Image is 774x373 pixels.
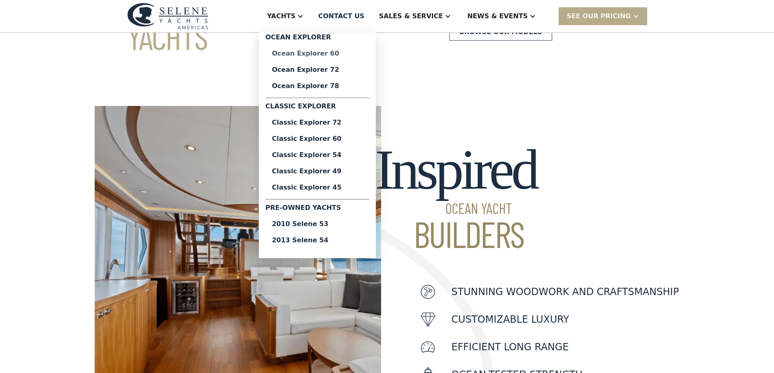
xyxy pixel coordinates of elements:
img: logo [127,3,208,29]
div: Classic Explorer 45 [272,184,363,191]
div: Classic Explorer [265,101,369,114]
div: Ocean Explorer 60 [272,50,363,57]
p: customizable luxury [451,312,569,327]
a: Classic Explorer 54 [265,147,369,163]
a: Classic Explorer 45 [265,179,369,196]
div: Ocean Explorer 78 [272,83,363,89]
a: Classic Explorer 49 [265,163,369,179]
a: Classic Explorer 72 [265,114,369,131]
nav: Yachts [259,32,376,258]
div: News & EVENTS [467,11,528,21]
div: 2010 Selene 53 [272,221,363,227]
div: Classic Explorer 72 [272,119,363,126]
h2: Inspired [375,138,536,252]
a: 2013 Selene 54 [265,232,369,248]
div: Yachts [267,11,295,21]
div: SEE Our Pricing [567,11,631,21]
p: Stunning woodwork and craftsmanship [451,285,679,299]
a: Ocean Explorer 78 [265,78,369,94]
img: icon [421,312,435,327]
div: Contact US [318,11,364,21]
div: Classic Explorer 49 [272,168,363,175]
div: SEE Our Pricing [559,7,647,25]
a: 2010 Selene 53 [265,216,369,232]
span: Builders [375,216,536,252]
div: Ocean Explorer 72 [272,67,363,73]
div: 2013 Selene 54 [272,237,363,244]
div: Ocean Explorer [265,32,369,45]
div: Classic Explorer 60 [272,136,363,142]
span: Ocean Yacht [375,201,536,216]
div: Pre-Owned Yachts [265,203,369,216]
div: Sales & Service [379,11,443,21]
a: Ocean Explorer 60 [265,45,369,62]
div: Classic Explorer 54 [272,152,363,158]
p: Efficient Long Range [451,340,569,354]
a: Ocean Explorer 72 [265,62,369,78]
a: Classic Explorer 60 [265,131,369,147]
